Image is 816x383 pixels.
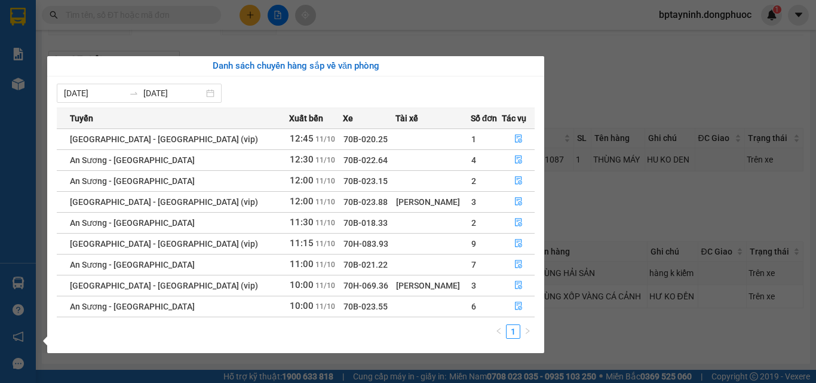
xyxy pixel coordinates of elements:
[343,302,388,311] span: 70B-023.55
[290,280,314,290] span: 10:00
[315,281,335,290] span: 11/10
[343,176,388,186] span: 70B-023.15
[290,175,314,186] span: 12:00
[502,192,534,212] button: file-done
[315,198,335,206] span: 11/10
[343,239,388,249] span: 70H-083.93
[471,197,476,207] span: 3
[343,218,388,228] span: 70B-018.33
[290,154,314,165] span: 12:30
[514,176,523,186] span: file-done
[396,195,470,209] div: [PERSON_NAME]
[70,197,258,207] span: [GEOGRAPHIC_DATA] - [GEOGRAPHIC_DATA] (vip)
[471,260,476,269] span: 7
[315,156,335,164] span: 11/10
[502,297,534,316] button: file-done
[70,260,195,269] span: An Sương - [GEOGRAPHIC_DATA]
[520,324,535,339] button: right
[129,88,139,98] span: swap-right
[64,87,124,100] input: Từ ngày
[471,281,476,290] span: 3
[290,133,314,144] span: 12:45
[507,325,520,338] a: 1
[289,112,323,125] span: Xuất bến
[502,112,526,125] span: Tác vụ
[471,134,476,144] span: 1
[514,155,523,165] span: file-done
[514,302,523,311] span: file-done
[492,324,506,339] button: left
[70,176,195,186] span: An Sương - [GEOGRAPHIC_DATA]
[315,219,335,227] span: 11/10
[471,218,476,228] span: 2
[514,197,523,207] span: file-done
[502,234,534,253] button: file-done
[471,302,476,311] span: 6
[395,112,418,125] span: Tài xế
[290,259,314,269] span: 11:00
[502,213,534,232] button: file-done
[495,327,502,335] span: left
[343,155,388,165] span: 70B-022.64
[343,112,353,125] span: Xe
[315,177,335,185] span: 11/10
[492,324,506,339] li: Previous Page
[70,134,258,144] span: [GEOGRAPHIC_DATA] - [GEOGRAPHIC_DATA] (vip)
[343,197,388,207] span: 70B-023.88
[290,196,314,207] span: 12:00
[514,239,523,249] span: file-done
[506,324,520,339] li: 1
[70,239,258,249] span: [GEOGRAPHIC_DATA] - [GEOGRAPHIC_DATA] (vip)
[315,261,335,269] span: 11/10
[514,218,523,228] span: file-done
[290,301,314,311] span: 10:00
[70,302,195,311] span: An Sương - [GEOGRAPHIC_DATA]
[70,218,195,228] span: An Sương - [GEOGRAPHIC_DATA]
[502,171,534,191] button: file-done
[471,176,476,186] span: 2
[502,151,534,170] button: file-done
[471,155,476,165] span: 4
[315,240,335,248] span: 11/10
[57,59,535,73] div: Danh sách chuyến hàng sắp về văn phòng
[290,238,314,249] span: 11:15
[514,134,523,144] span: file-done
[471,112,498,125] span: Số đơn
[290,217,314,228] span: 11:30
[70,112,93,125] span: Tuyến
[396,279,470,292] div: [PERSON_NAME]
[315,302,335,311] span: 11/10
[520,324,535,339] li: Next Page
[471,239,476,249] span: 9
[502,255,534,274] button: file-done
[343,281,388,290] span: 70H-069.36
[514,260,523,269] span: file-done
[315,135,335,143] span: 11/10
[129,88,139,98] span: to
[343,260,388,269] span: 70B-021.22
[524,327,531,335] span: right
[502,276,534,295] button: file-done
[70,281,258,290] span: [GEOGRAPHIC_DATA] - [GEOGRAPHIC_DATA] (vip)
[502,130,534,149] button: file-done
[343,134,388,144] span: 70B-020.25
[70,155,195,165] span: An Sương - [GEOGRAPHIC_DATA]
[514,281,523,290] span: file-done
[143,87,204,100] input: Đến ngày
